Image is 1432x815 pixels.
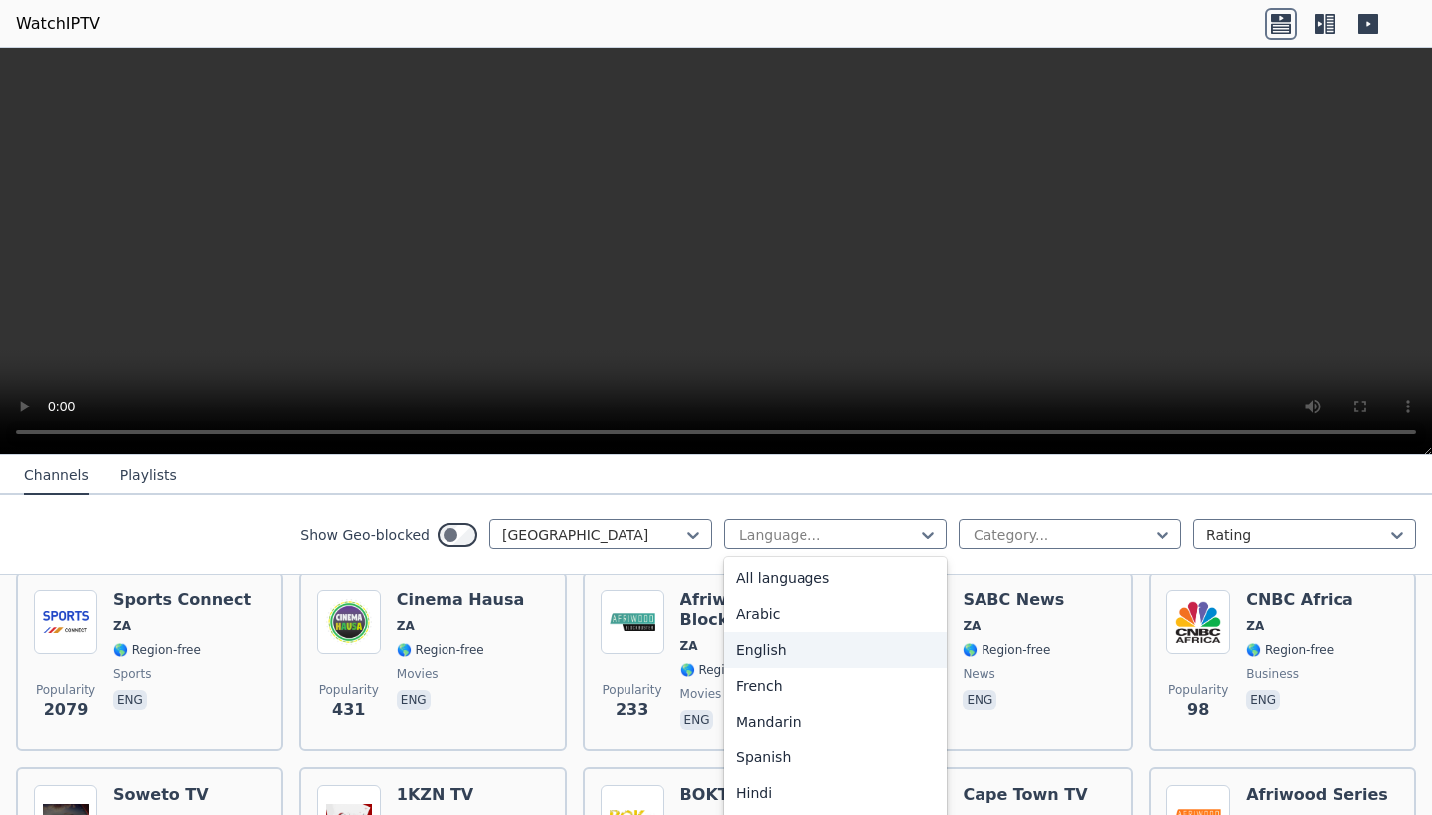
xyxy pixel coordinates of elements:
[397,590,524,610] h6: Cinema Hausa
[113,666,151,682] span: sports
[113,642,201,658] span: 🌎 Region-free
[113,785,247,805] h6: Soweto TV
[397,666,439,682] span: movies
[24,457,89,495] button: Channels
[724,739,947,775] div: Spanish
[113,590,251,610] h6: Sports Connect
[1246,666,1299,682] span: business
[603,682,662,698] span: Popularity
[601,590,664,654] img: Afriwood Blockbuster
[319,682,379,698] span: Popularity
[724,632,947,668] div: English
[1246,785,1388,805] h6: Afriwood Series
[1187,698,1209,722] span: 98
[317,590,381,654] img: Cinema Hausa
[1246,590,1353,610] h6: CNBC Africa
[724,704,947,739] div: Mandarin
[120,457,177,495] button: Playlists
[963,642,1050,658] span: 🌎 Region-free
[300,525,430,545] label: Show Geo-blocked
[616,698,648,722] span: 233
[724,775,947,811] div: Hindi
[397,690,431,710] p: eng
[1246,618,1264,634] span: ZA
[963,666,994,682] span: news
[397,642,484,658] span: 🌎 Region-free
[34,590,97,654] img: Sports Connect
[16,12,100,36] a: WatchIPTV
[1166,590,1230,654] img: CNBC Africa
[1246,690,1280,710] p: eng
[680,590,832,630] h6: Afriwood Blockbuster
[963,618,981,634] span: ZA
[963,590,1064,610] h6: SABC News
[680,638,698,654] span: ZA
[36,682,95,698] span: Popularity
[1168,682,1228,698] span: Popularity
[680,710,714,730] p: eng
[724,668,947,704] div: French
[963,690,996,710] p: eng
[44,698,89,722] span: 2079
[397,785,549,805] h6: 1KZN TV
[724,561,947,596] div: All languages
[680,662,768,678] span: 🌎 Region-free
[113,690,147,710] p: eng
[680,686,722,702] span: movies
[724,596,947,632] div: Arabic
[397,618,415,634] span: ZA
[332,698,365,722] span: 431
[680,785,768,805] h6: BOKTV
[1246,642,1334,658] span: 🌎 Region-free
[113,618,131,634] span: ZA
[963,785,1087,805] h6: Cape Town TV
